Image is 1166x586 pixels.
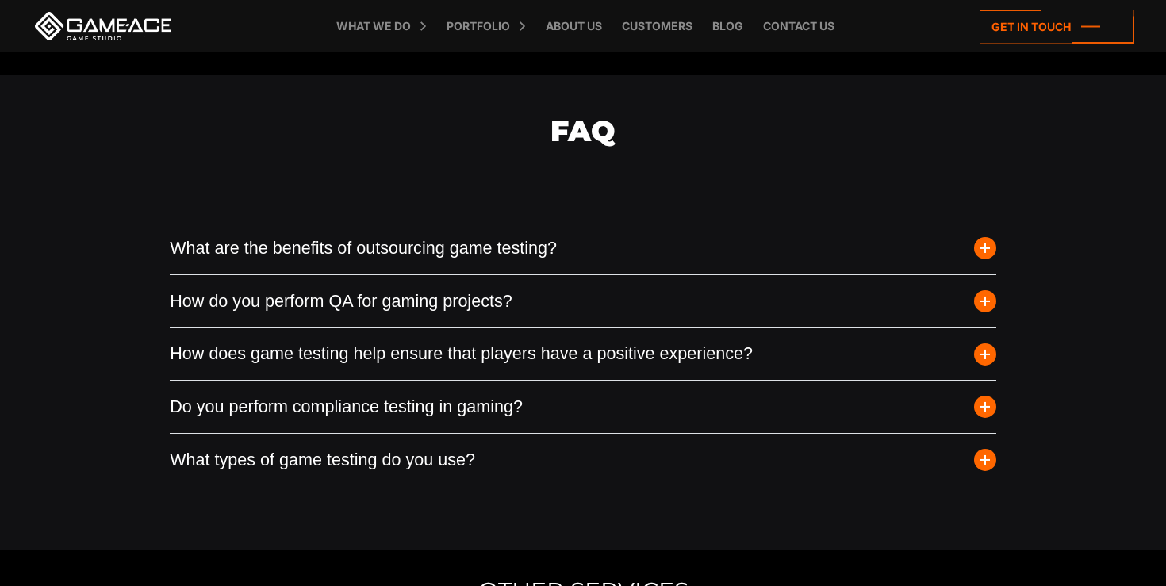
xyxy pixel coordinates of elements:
button: What types of game testing do you use? [170,434,996,486]
button: What are the benefits of outsourcing game testing? [170,223,996,275]
button: How does game testing help ensure that players have a positive experience? [170,328,996,381]
button: How do you perform QA for gaming projects? [170,275,996,327]
a: Get in touch [980,10,1134,44]
h2: FAQ [170,75,996,228]
button: Do you perform compliance testing in gaming? [170,381,996,433]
